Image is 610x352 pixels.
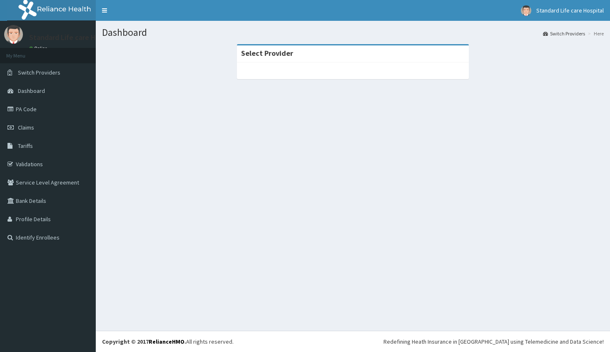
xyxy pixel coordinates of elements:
li: Here [586,30,604,37]
span: Dashboard [18,87,45,95]
a: Switch Providers [543,30,585,37]
h1: Dashboard [102,27,604,38]
img: User Image [4,25,23,44]
strong: Select Provider [241,48,293,58]
p: Standard Life care Hospital [29,34,118,41]
div: Redefining Heath Insurance in [GEOGRAPHIC_DATA] using Telemedicine and Data Science! [383,337,604,346]
span: Tariffs [18,142,33,150]
span: Switch Providers [18,69,60,76]
a: RelianceHMO [149,338,184,345]
a: Online [29,45,49,51]
img: User Image [521,5,531,16]
span: Standard Life care Hospital [536,7,604,14]
strong: Copyright © 2017 . [102,338,186,345]
footer: All rights reserved. [96,331,610,352]
span: Claims [18,124,34,131]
